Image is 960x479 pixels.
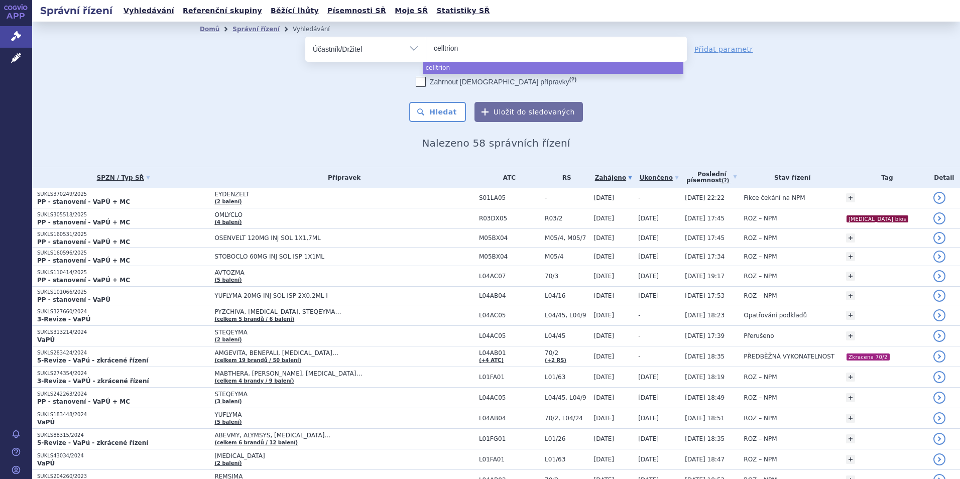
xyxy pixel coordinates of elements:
a: + [846,373,855,382]
a: (5 balení) [214,277,242,283]
span: [DATE] 18:23 [685,312,725,319]
a: (+4 ATC) [479,357,504,363]
span: ROZ – NPM [744,215,777,222]
a: detail [933,392,945,404]
span: ROZ – NPM [744,253,777,260]
span: ROZ – NPM [744,394,777,401]
a: + [846,233,855,243]
span: [DATE] [593,435,614,442]
span: YUFLYMA [214,411,465,418]
a: + [846,455,855,464]
span: 70/2, L04/24 [545,415,588,422]
a: Statistiky SŘ [433,4,493,18]
span: L04/45 [545,332,588,339]
span: L04AB04 [479,292,540,299]
a: detail [933,309,945,321]
span: [DATE] [593,374,614,381]
span: [DATE] [593,273,614,280]
p: SUKLS242263/2024 [37,391,209,398]
a: detail [933,232,945,244]
span: [DATE] 18:51 [685,415,725,422]
a: + [846,393,855,402]
span: L04AB04 [479,415,540,422]
a: detail [933,192,945,204]
span: L01FA01 [479,456,540,463]
span: [DATE] [638,292,659,299]
a: + [846,193,855,202]
a: Běžící lhůty [268,4,322,18]
i: Zkracena 70/2 [847,353,890,361]
a: detail [933,412,945,424]
strong: PP - stanovení - VaPÚ + MC [37,198,130,205]
span: PYZCHIVA, [MEDICAL_DATA], STEQEYMA… [214,308,465,315]
a: (2 balení) [214,460,242,466]
span: R03DX05 [479,215,540,222]
span: [DATE] [593,456,614,463]
span: [DATE] [593,353,614,360]
span: [MEDICAL_DATA] [214,452,465,459]
span: ROZ – NPM [744,435,777,442]
span: [DATE] 17:45 [685,215,725,222]
span: M05BX04 [479,253,540,260]
a: detail [933,433,945,445]
span: YUFLYMA 20MG INJ SOL ISP 2X0,2ML I [214,292,465,299]
span: ROZ – NPM [744,292,777,299]
span: L04AC05 [479,332,540,339]
span: [DATE] 18:35 [685,435,725,442]
th: Detail [928,167,960,188]
span: L04AC07 [479,273,540,280]
span: - [545,194,588,201]
a: detail [933,371,945,383]
span: [DATE] 19:17 [685,273,725,280]
strong: 5-Revize - VaPú - zkrácené řízení [37,357,148,364]
p: SUKLS283424/2024 [37,349,209,356]
p: SUKLS160596/2025 [37,250,209,257]
span: - [638,332,640,339]
a: Písemnosti SŘ [324,4,389,18]
a: Poslednípísemnost(?) [685,167,739,188]
p: SUKLS101066/2025 [37,289,209,296]
strong: PP - stanovení - VaPÚ [37,296,110,303]
span: STEQEYMA [214,391,465,398]
a: + [846,311,855,320]
a: (celkem 5 brandů / 6 balení) [214,316,294,322]
p: SUKLS160531/2025 [37,231,209,238]
span: L04AC05 [479,394,540,401]
a: (celkem 19 brandů / 50 balení) [214,357,301,363]
span: [DATE] [593,253,614,260]
a: (4 balení) [214,219,242,225]
a: (celkem 6 brandů / 12 balení) [214,440,298,445]
a: Referenční skupiny [180,4,265,18]
span: - [638,312,640,319]
span: AMGEVITA, BENEPALI, [MEDICAL_DATA]… [214,349,465,356]
i: [MEDICAL_DATA] bios [847,215,908,222]
span: ABEVMY, ALYMSYS, [MEDICAL_DATA]… [214,432,465,439]
th: ATC [474,167,540,188]
span: L04AC05 [479,312,540,319]
span: L01FA01 [479,374,540,381]
a: Zahájeno [593,171,633,185]
span: L04/16 [545,292,588,299]
span: [DATE] 17:45 [685,234,725,242]
span: Fikce čekání na NPM [744,194,805,201]
a: (2 balení) [214,199,242,204]
span: [DATE] [638,456,659,463]
span: L04/45, L04/9 [545,394,588,401]
span: L01/63 [545,456,588,463]
th: Stav řízení [739,167,841,188]
span: L01FG01 [479,435,540,442]
span: [DATE] [593,292,614,299]
a: + [846,291,855,300]
span: ROZ – NPM [744,415,777,422]
th: Tag [841,167,928,188]
h2: Správní řízení [32,4,121,18]
a: + [846,414,855,423]
span: Nalezeno 58 správních řízení [422,137,570,149]
span: L04AB01 [479,349,540,356]
span: [DATE] [638,435,659,442]
span: [DATE] 22:22 [685,194,725,201]
strong: VaPÚ [37,419,55,426]
a: Správní řízení [232,26,280,33]
span: OMLYCLO [214,211,465,218]
span: 70/3 [545,273,588,280]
